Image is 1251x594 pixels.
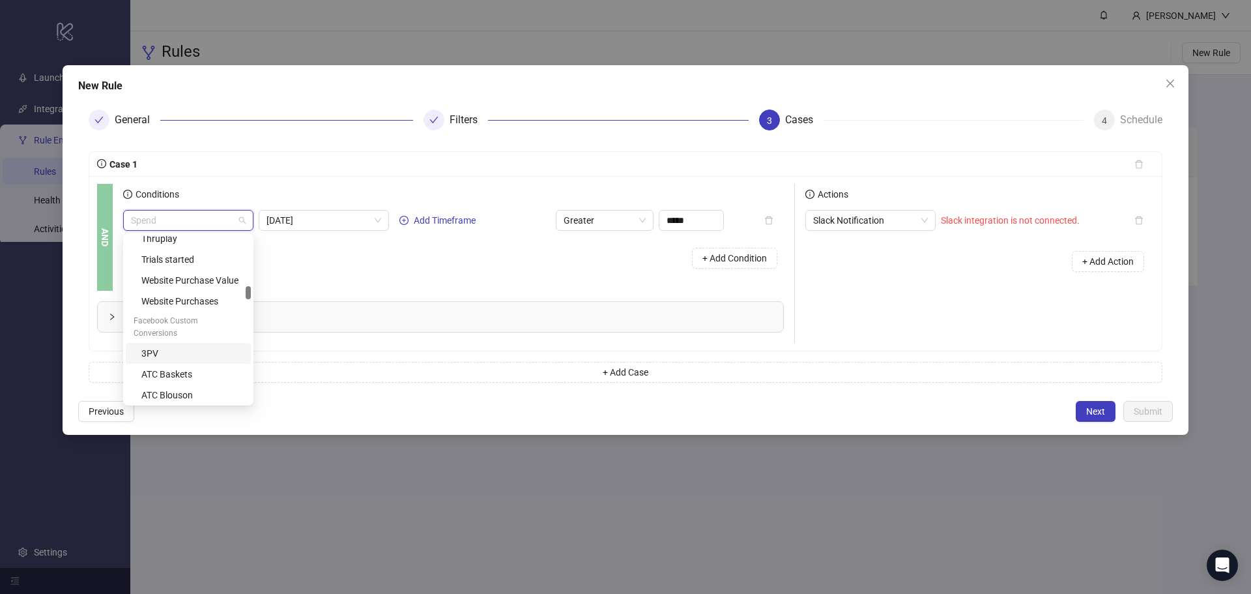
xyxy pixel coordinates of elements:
div: ATC Baskets [126,364,251,385]
b: AND [98,228,112,246]
span: Slack Notification [813,211,928,230]
button: Previous [78,401,134,422]
button: delete [1124,154,1154,175]
div: ATC Blouson [141,388,243,402]
button: Submit [1123,401,1173,422]
span: 4 [1102,115,1107,126]
button: Add Timeframe [394,213,481,228]
div: ATC Blouson [126,385,251,406]
span: Slack integration is not connected. [941,215,1080,226]
div: facebook_custom_conversions [126,312,251,343]
span: Facebook Custom Conversions [134,316,198,338]
button: + Add Case [89,362,1162,383]
span: Case 1 [106,159,137,170]
span: collapsed [108,313,116,321]
button: + Add Condition [692,248,777,269]
span: Actions [814,189,848,200]
span: Add Timeframe [414,215,476,226]
span: + Add Case [603,367,648,378]
span: plus-circle [399,216,409,225]
span: 3 [767,115,772,126]
span: info-circle [97,159,106,168]
div: General [115,110,160,130]
button: delete [754,210,784,231]
span: check [429,115,439,125]
span: info-circle [123,190,132,199]
span: + Add Action [1082,256,1134,267]
div: Cases [785,110,824,130]
span: Today [266,211,381,230]
div: Schedule [1120,110,1162,130]
div: Open Intercom Messenger [1207,550,1238,581]
span: + Add Condition [702,253,767,263]
div: Website Purchase Value [126,270,251,291]
div: Trials started [126,249,251,270]
div: New Rule [78,78,1173,94]
span: info-circle [805,190,814,199]
div: Thruplay [141,231,243,246]
button: Close [1160,73,1181,94]
div: Website Purchase Value [141,273,243,288]
span: Previous [89,406,124,417]
span: Next [1086,406,1105,417]
button: Next [1076,401,1115,422]
span: Greater [564,211,646,230]
div: 3PV [126,343,251,364]
span: Spend [131,211,246,230]
span: Preview [124,310,773,324]
button: + Add Action [1072,251,1144,272]
div: Website Purchases [141,294,243,308]
div: Website Purchases [126,291,251,312]
span: Conditions [132,189,179,200]
div: Filters [450,110,488,130]
div: Trials started [141,252,243,267]
div: 3PV [141,346,243,361]
button: delete [1124,210,1154,231]
div: Preview [98,302,783,332]
span: check [94,115,104,125]
div: Thruplay [126,228,251,249]
div: ATC Baskets [141,367,243,381]
span: close [1165,78,1175,89]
